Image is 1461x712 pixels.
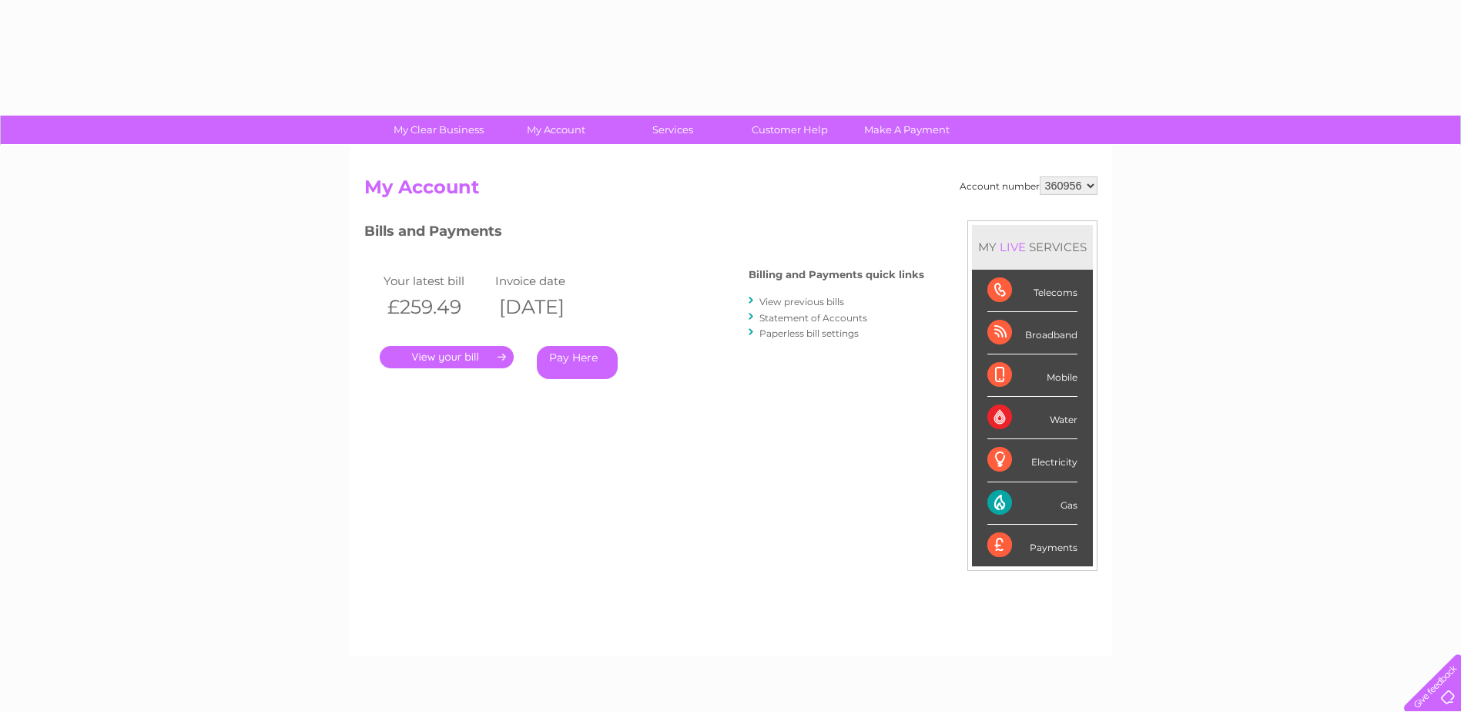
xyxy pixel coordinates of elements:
[492,116,619,144] a: My Account
[364,176,1097,206] h2: My Account
[987,439,1077,482] div: Electricity
[987,525,1077,566] div: Payments
[491,270,603,291] td: Invoice date
[609,116,736,144] a: Services
[749,269,924,280] h4: Billing and Payments quick links
[759,327,859,339] a: Paperless bill settings
[987,482,1077,525] div: Gas
[759,296,844,307] a: View previous bills
[537,346,618,379] a: Pay Here
[759,312,867,324] a: Statement of Accounts
[972,225,1093,269] div: MY SERVICES
[380,346,514,368] a: .
[364,220,924,247] h3: Bills and Payments
[380,291,491,323] th: £259.49
[987,270,1077,312] div: Telecoms
[987,312,1077,354] div: Broadband
[997,240,1029,254] div: LIVE
[987,397,1077,439] div: Water
[960,176,1097,195] div: Account number
[726,116,853,144] a: Customer Help
[491,291,603,323] th: [DATE]
[375,116,502,144] a: My Clear Business
[987,354,1077,397] div: Mobile
[843,116,970,144] a: Make A Payment
[380,270,491,291] td: Your latest bill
